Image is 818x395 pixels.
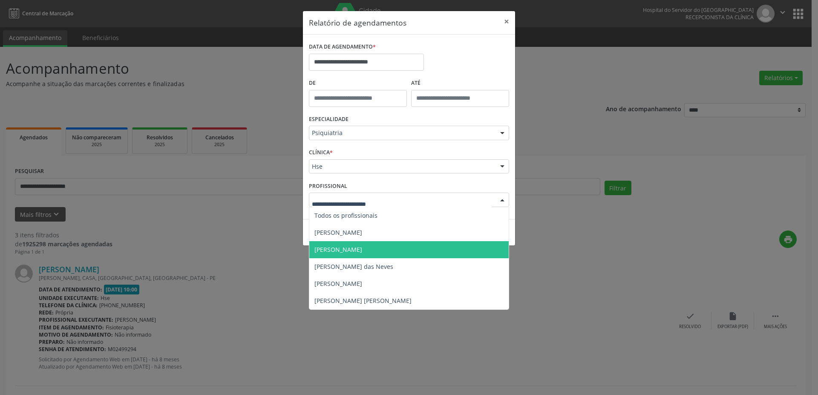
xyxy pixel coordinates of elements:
span: Hse [312,162,492,171]
label: CLÍNICA [309,146,333,159]
span: [PERSON_NAME] [314,228,362,236]
label: De [309,77,407,90]
span: Todos os profissionais [314,211,377,219]
label: ESPECIALIDADE [309,113,349,126]
label: PROFISSIONAL [309,179,347,193]
label: ATÉ [411,77,509,90]
span: [PERSON_NAME] das Neves [314,262,393,271]
span: [PERSON_NAME] [314,280,362,288]
button: Close [498,11,515,32]
h5: Relatório de agendamentos [309,17,406,28]
span: [PERSON_NAME] [314,245,362,254]
span: [PERSON_NAME] [PERSON_NAME] [314,297,412,305]
label: DATA DE AGENDAMENTO [309,40,376,54]
span: Psiquiatria [312,129,492,137]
